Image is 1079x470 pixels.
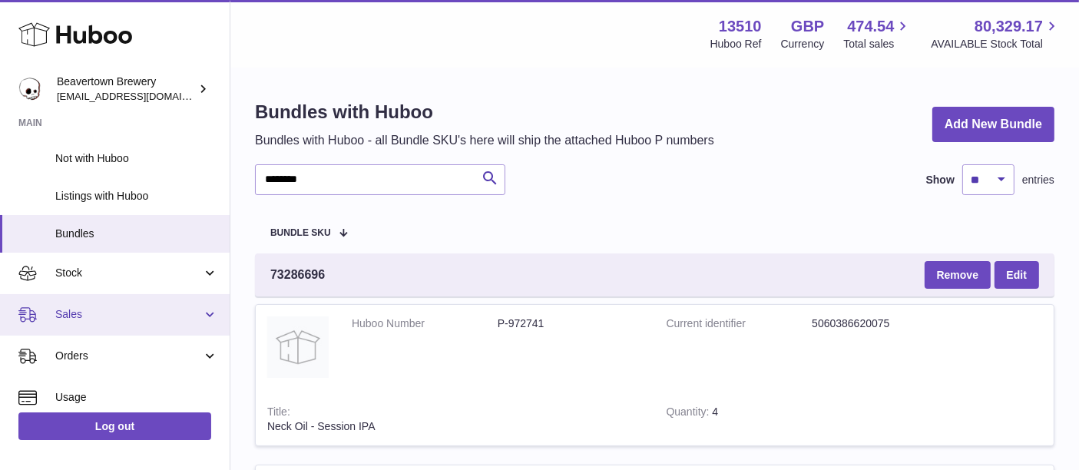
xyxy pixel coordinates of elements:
strong: 13510 [719,16,762,37]
span: Stock [55,266,202,280]
img: internalAdmin-13510@internal.huboo.com [18,78,41,101]
span: 73286696 [270,266,325,283]
span: AVAILABLE Stock Total [931,37,1061,51]
strong: GBP [791,16,824,37]
dt: Huboo Number [352,316,498,331]
span: Bundle SKU [270,228,331,238]
span: Total sales [843,37,912,51]
div: Huboo Ref [710,37,762,51]
dt: Current identifier [667,316,813,331]
span: Listings with Huboo [55,189,218,204]
a: 474.54 Total sales [843,16,912,51]
button: Remove [925,261,991,289]
span: Not with Huboo [55,151,218,166]
a: Edit [995,261,1039,289]
span: Orders [55,349,202,363]
span: [EMAIL_ADDRESS][DOMAIN_NAME] [57,90,226,102]
td: 4 [655,393,799,445]
label: Show [926,173,955,187]
img: Neck Oil - Session IPA [267,316,329,378]
dd: 5060386620075 [812,316,958,331]
strong: Quantity [667,405,713,422]
span: Bundles [55,227,218,241]
p: Bundles with Huboo - all Bundle SKU's here will ship the attached Huboo P numbers [255,132,714,149]
a: 80,329.17 AVAILABLE Stock Total [931,16,1061,51]
a: Log out [18,412,211,440]
div: Neck Oil - Session IPA [267,419,644,434]
span: entries [1022,173,1054,187]
span: 474.54 [847,16,894,37]
div: Currency [781,37,825,51]
dd: P-972741 [498,316,644,331]
span: 80,329.17 [975,16,1043,37]
a: Add New Bundle [932,107,1054,143]
span: Usage [55,390,218,405]
strong: Title [267,405,290,422]
h1: Bundles with Huboo [255,100,714,124]
div: Beavertown Brewery [57,74,195,104]
span: Sales [55,307,202,322]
